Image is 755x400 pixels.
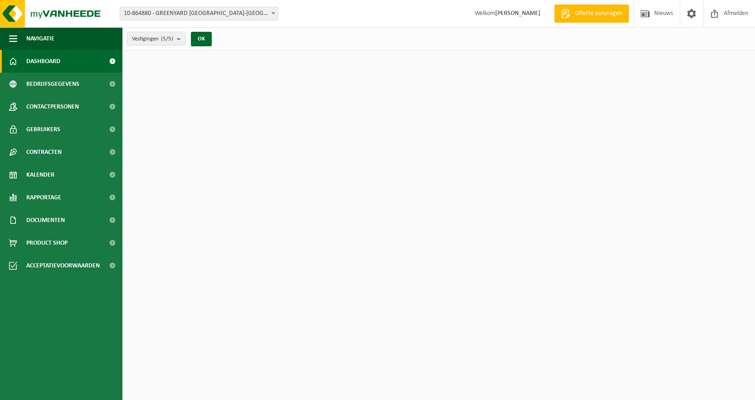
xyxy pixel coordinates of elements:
[26,50,60,73] span: Dashboard
[554,5,629,23] a: Offerte aanvragen
[120,7,278,20] span: 10-864880 - GREENYARD SINT-KATELIJNE-WAVER
[26,73,79,95] span: Bedrijfsgegevens
[26,95,79,118] span: Contactpersonen
[161,36,173,42] count: (5/5)
[26,254,100,277] span: Acceptatievoorwaarden
[495,10,541,17] strong: [PERSON_NAME]
[26,118,60,141] span: Gebruikers
[132,32,173,46] span: Vestigingen
[26,209,65,232] span: Documenten
[26,27,54,50] span: Navigatie
[127,32,185,45] button: Vestigingen(5/5)
[573,9,624,18] span: Offerte aanvragen
[191,32,212,46] button: OK
[26,163,54,186] span: Kalender
[26,141,62,163] span: Contracten
[26,186,61,209] span: Rapportage
[26,232,68,254] span: Product Shop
